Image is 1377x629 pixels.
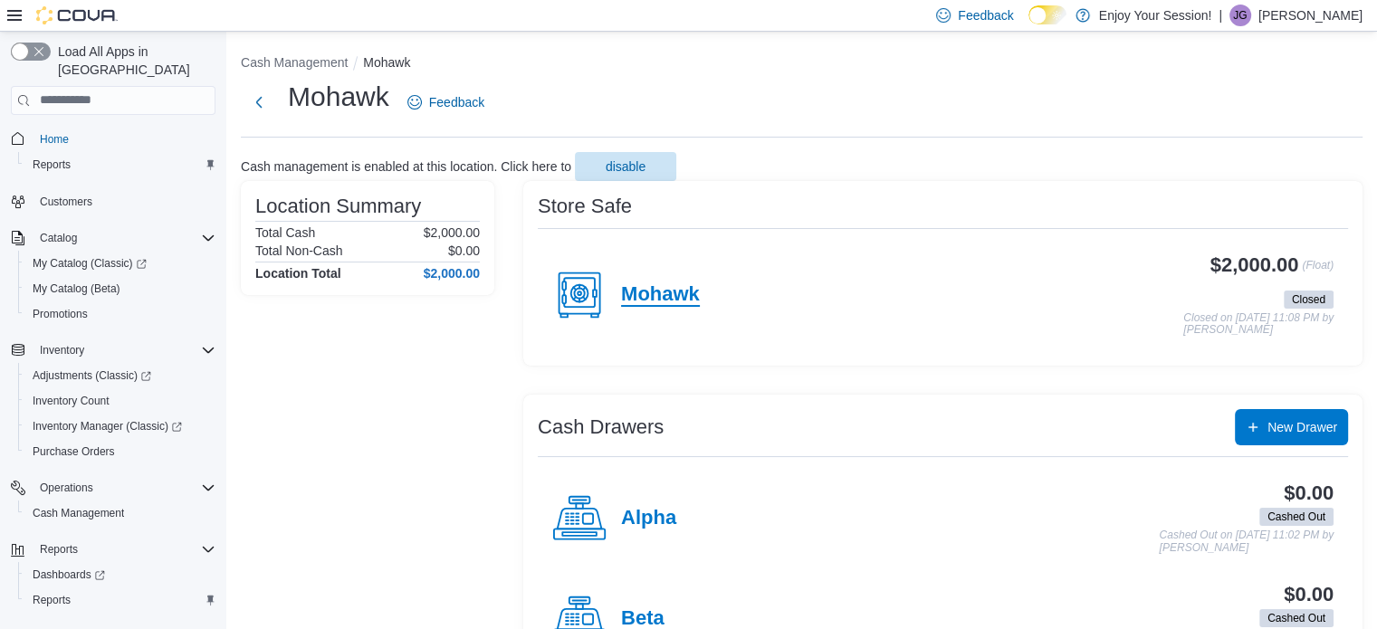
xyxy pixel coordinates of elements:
[1284,482,1334,504] h3: $0.00
[25,415,215,437] span: Inventory Manager (Classic)
[33,368,151,383] span: Adjustments (Classic)
[33,339,215,361] span: Inventory
[25,564,215,586] span: Dashboards
[25,589,215,611] span: Reports
[25,303,95,325] a: Promotions
[33,567,105,582] span: Dashboards
[40,195,92,209] span: Customers
[1210,254,1299,276] h3: $2,000.00
[424,266,480,281] h4: $2,000.00
[18,439,223,464] button: Purchase Orders
[33,256,147,271] span: My Catalog (Classic)
[33,128,215,150] span: Home
[538,195,632,217] h3: Store Safe
[25,303,215,325] span: Promotions
[18,363,223,388] a: Adjustments (Classic)
[241,84,277,120] button: Next
[25,253,215,274] span: My Catalog (Classic)
[255,266,341,281] h4: Location Total
[1233,5,1247,26] span: JG
[1235,409,1348,445] button: New Drawer
[18,152,223,177] button: Reports
[18,414,223,439] a: Inventory Manager (Classic)
[1028,24,1029,25] span: Dark Mode
[1219,5,1222,26] p: |
[40,231,77,245] span: Catalog
[33,444,115,459] span: Purchase Orders
[25,278,215,300] span: My Catalog (Beta)
[25,390,215,412] span: Inventory Count
[36,6,118,24] img: Cova
[40,343,84,357] span: Inventory
[33,227,215,249] span: Catalog
[1159,529,1334,554] p: Cashed Out on [DATE] 11:02 PM by [PERSON_NAME]
[33,227,84,249] button: Catalog
[33,506,124,520] span: Cash Management
[1259,609,1334,627] span: Cashed Out
[18,587,223,613] button: Reports
[18,388,223,414] button: Inventory Count
[1099,5,1212,26] p: Enjoy Your Session!
[33,538,85,560] button: Reports
[1028,5,1066,24] input: Dark Mode
[33,538,215,560] span: Reports
[25,441,122,462] a: Purchase Orders
[25,502,131,524] a: Cash Management
[1267,418,1337,436] span: New Drawer
[1259,508,1334,526] span: Cashed Out
[25,253,154,274] a: My Catalog (Classic)
[1284,291,1334,309] span: Closed
[575,152,676,181] button: disable
[25,441,215,462] span: Purchase Orders
[1292,291,1325,308] span: Closed
[18,276,223,301] button: My Catalog (Beta)
[33,307,88,321] span: Promotions
[363,55,410,70] button: Mohawk
[25,154,78,176] a: Reports
[33,190,215,213] span: Customers
[33,477,215,499] span: Operations
[18,301,223,327] button: Promotions
[33,419,182,434] span: Inventory Manager (Classic)
[40,481,93,495] span: Operations
[621,283,700,307] h4: Mohawk
[25,154,215,176] span: Reports
[429,93,484,111] span: Feedback
[288,79,389,115] h1: Mohawk
[18,500,223,526] button: Cash Management
[255,225,315,240] h6: Total Cash
[18,562,223,587] a: Dashboards
[1258,5,1363,26] p: [PERSON_NAME]
[255,195,421,217] h3: Location Summary
[1267,610,1325,626] span: Cashed Out
[18,251,223,276] a: My Catalog (Classic)
[33,157,71,172] span: Reports
[1183,312,1334,337] p: Closed on [DATE] 11:08 PM by [PERSON_NAME]
[1284,584,1334,605] h3: $0.00
[25,365,158,386] a: Adjustments (Classic)
[448,243,480,258] p: $0.00
[40,542,78,557] span: Reports
[40,132,69,147] span: Home
[241,53,1363,75] nav: An example of EuiBreadcrumbs
[4,126,223,152] button: Home
[25,278,128,300] a: My Catalog (Beta)
[25,390,117,412] a: Inventory Count
[33,191,100,213] a: Customers
[33,394,110,408] span: Inventory Count
[25,502,215,524] span: Cash Management
[241,55,348,70] button: Cash Management
[33,477,100,499] button: Operations
[25,564,112,586] a: Dashboards
[958,6,1013,24] span: Feedback
[606,157,645,176] span: disable
[4,225,223,251] button: Catalog
[4,338,223,363] button: Inventory
[33,593,71,607] span: Reports
[1229,5,1251,26] div: Jason Grondin
[25,365,215,386] span: Adjustments (Classic)
[1267,509,1325,525] span: Cashed Out
[51,43,215,79] span: Load All Apps in [GEOGRAPHIC_DATA]
[1302,254,1334,287] p: (Float)
[241,159,571,174] p: Cash management is enabled at this location. Click here to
